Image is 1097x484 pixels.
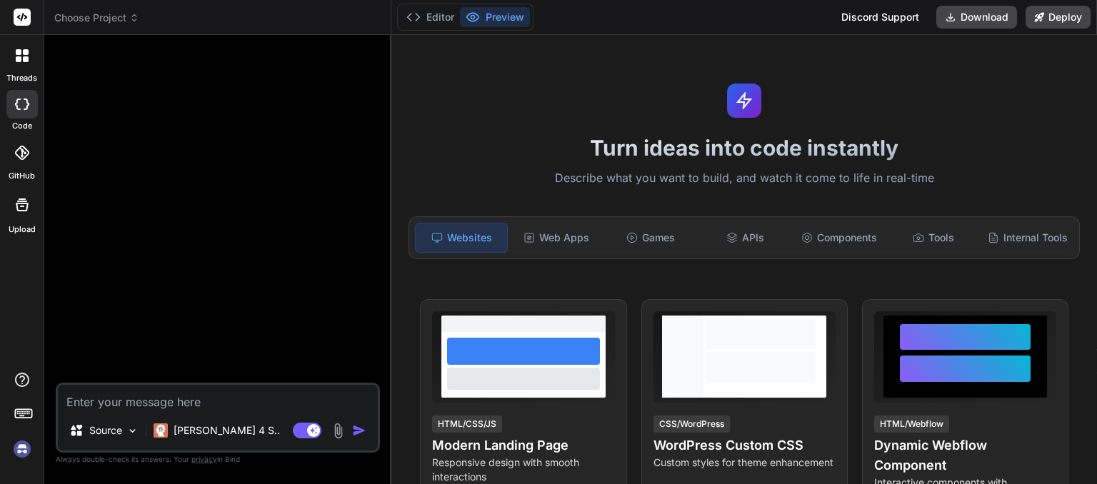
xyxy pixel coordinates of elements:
[936,6,1017,29] button: Download
[400,169,1088,188] p: Describe what you want to build, and watch it come to life in real-time
[400,135,1088,161] h1: Turn ideas into code instantly
[174,423,280,438] p: [PERSON_NAME] 4 S..
[1026,6,1091,29] button: Deploy
[699,223,791,253] div: APIs
[793,223,885,253] div: Components
[401,7,460,27] button: Editor
[432,435,614,455] h4: Modern Landing Page
[12,120,32,132] label: code
[54,11,139,25] span: Choose Project
[888,223,979,253] div: Tools
[154,423,168,438] img: Claude 4 Sonnet
[10,437,34,461] img: signin
[653,415,730,433] div: CSS/WordPress
[460,7,530,27] button: Preview
[982,223,1073,253] div: Internal Tools
[605,223,696,253] div: Games
[874,415,949,433] div: HTML/Webflow
[89,423,122,438] p: Source
[126,425,139,437] img: Pick Models
[833,6,928,29] div: Discord Support
[511,223,602,253] div: Web Apps
[432,455,614,484] p: Responsive design with smooth interactions
[874,435,1056,475] h4: Dynamic Webflow Component
[653,455,836,470] p: Custom styles for theme enhancement
[9,223,36,236] label: Upload
[56,453,380,466] p: Always double-check its answers. Your in Bind
[653,435,836,455] h4: WordPress Custom CSS
[6,72,37,84] label: threads
[9,170,35,182] label: GitHub
[352,423,366,438] img: icon
[191,455,217,463] span: privacy
[432,415,502,433] div: HTML/CSS/JS
[415,223,508,253] div: Websites
[330,423,346,439] img: attachment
